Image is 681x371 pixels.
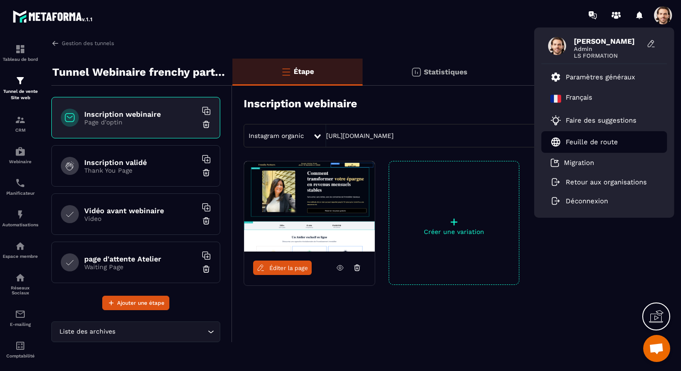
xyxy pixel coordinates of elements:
[117,298,164,307] span: Ajouter une étape
[15,340,26,351] img: accountant
[102,296,169,310] button: Ajouter une étape
[550,137,618,147] a: Feuille de route
[13,8,94,24] img: logo
[2,57,38,62] p: Tableau de bord
[84,206,197,215] h6: Vidéo avant webinaire
[202,216,211,225] img: trash
[2,266,38,302] a: social-networksocial-networkRéseaux Sociaux
[2,128,38,133] p: CRM
[574,52,641,59] span: LS FORMATION
[550,115,647,126] a: Faire des suggestions
[643,335,670,362] div: Ouvrir le chat
[15,75,26,86] img: formation
[84,215,197,222] p: Video
[566,116,636,124] p: Faire des suggestions
[51,321,220,342] div: Search for option
[84,167,197,174] p: Thank You Page
[424,68,468,76] p: Statistiques
[389,215,519,228] p: +
[15,309,26,320] img: email
[2,353,38,358] p: Comptabilité
[253,261,312,275] a: Éditer la page
[57,327,117,337] span: Liste des archives
[2,37,38,69] a: formationformationTableau de bord
[294,67,314,76] p: Étape
[202,168,211,177] img: trash
[550,72,635,82] a: Paramètres généraux
[2,222,38,227] p: Automatisations
[84,263,197,270] p: Waiting Page
[269,265,308,271] span: Éditer la page
[326,132,394,139] a: [URL][DOMAIN_NAME]
[2,254,38,259] p: Espace membre
[281,66,291,77] img: bars-o.4a397970.svg
[15,115,26,125] img: formation
[566,197,608,205] p: Déconnexion
[2,191,38,196] p: Planificateur
[2,234,38,266] a: automationsautomationsEspace membre
[244,161,375,252] img: image
[2,159,38,164] p: Webinaire
[2,322,38,327] p: E-mailing
[84,110,197,119] h6: Inscription webinaire
[574,37,641,46] span: [PERSON_NAME]
[52,63,226,81] p: Tunnel Webinaire frenchy partners
[15,209,26,220] img: automations
[15,178,26,188] img: scheduler
[51,39,59,47] img: arrow
[566,178,647,186] p: Retour aux organisations
[2,302,38,334] a: emailemailE-mailing
[2,108,38,139] a: formationformationCRM
[566,138,618,146] p: Feuille de route
[249,132,304,139] span: Instagram organic
[84,158,197,167] h6: Inscription validé
[550,178,647,186] a: Retour aux organisations
[15,272,26,283] img: social-network
[202,120,211,129] img: trash
[244,97,357,110] h3: Inscription webinaire
[202,265,211,274] img: trash
[2,202,38,234] a: automationsautomationsAutomatisations
[564,159,594,167] p: Migration
[2,171,38,202] a: schedulerschedulerPlanificateur
[566,93,592,104] p: Français
[574,46,641,52] span: Admin
[389,228,519,235] p: Créer une variation
[51,39,114,47] a: Gestion des tunnels
[550,158,594,167] a: Migration
[2,334,38,365] a: accountantaccountantComptabilité
[15,241,26,252] img: automations
[2,88,38,101] p: Tunnel de vente Site web
[15,146,26,157] img: automations
[2,285,38,295] p: Réseaux Sociaux
[117,327,205,337] input: Search for option
[2,139,38,171] a: automationsautomationsWebinaire
[84,255,197,263] h6: page d'attente Atelier
[566,73,635,81] p: Paramètres généraux
[84,119,197,126] p: Page d'optin
[15,44,26,55] img: formation
[2,69,38,108] a: formationformationTunnel de vente Site web
[411,67,422,78] img: stats.20deebd0.svg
